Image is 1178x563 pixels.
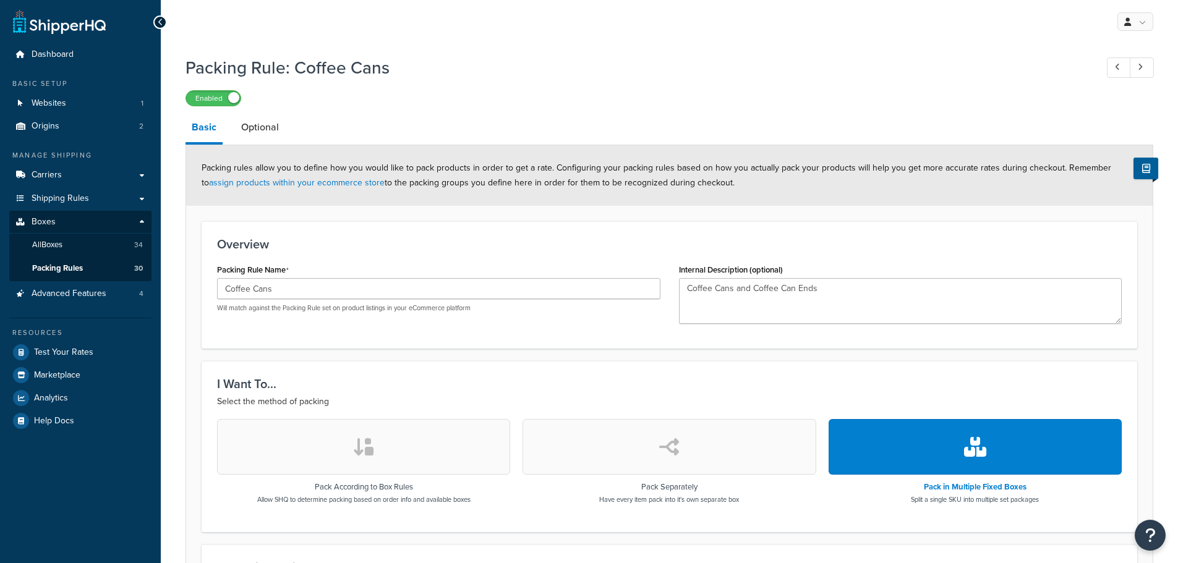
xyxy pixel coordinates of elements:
[9,92,152,115] a: Websites1
[217,394,1122,409] p: Select the method of packing
[209,176,385,189] a: assign products within your ecommerce store
[9,78,152,89] div: Basic Setup
[9,234,152,256] a: AllBoxes34
[9,164,152,187] a: Carriers
[1135,520,1166,551] button: Open Resource Center
[32,49,74,60] span: Dashboard
[9,92,152,115] li: Websites
[32,217,56,227] span: Boxes
[139,289,143,299] span: 4
[34,370,80,381] span: Marketplace
[679,278,1122,324] textarea: Coffee Cans and Coffee Can Ends
[9,341,152,363] a: Test Your Rates
[217,237,1122,251] h3: Overview
[202,161,1111,189] span: Packing rules allow you to define how you would like to pack products in order to get a rate. Con...
[186,91,241,106] label: Enabled
[9,115,152,138] a: Origins2
[32,263,83,274] span: Packing Rules
[257,483,471,491] h3: Pack According to Box Rules
[1130,57,1154,78] a: Next Record
[186,112,223,145] a: Basic
[9,211,152,234] a: Boxes
[9,150,152,161] div: Manage Shipping
[32,193,89,204] span: Shipping Rules
[34,393,68,404] span: Analytics
[1107,57,1131,78] a: Previous Record
[34,416,74,426] span: Help Docs
[217,377,1122,391] h3: I Want To...
[9,282,152,305] a: Advanced Features4
[599,483,739,491] h3: Pack Separately
[911,483,1039,491] h3: Pack in Multiple Fixed Boxes
[679,265,783,274] label: Internal Description (optional)
[599,494,739,504] p: Have every item pack into it's own separate box
[235,112,285,142] a: Optional
[9,328,152,338] div: Resources
[217,265,289,275] label: Packing Rule Name
[257,494,471,504] p: Allow SHQ to determine packing based on order info and available boxes
[186,56,1084,80] h1: Packing Rule: Coffee Cans
[9,43,152,66] a: Dashboard
[32,240,62,250] span: All Boxes
[9,410,152,432] a: Help Docs
[32,170,62,180] span: Carriers
[9,387,152,409] a: Analytics
[9,282,152,305] li: Advanced Features
[9,364,152,386] a: Marketplace
[9,115,152,138] li: Origins
[32,289,106,299] span: Advanced Features
[32,98,66,109] span: Websites
[911,494,1039,504] p: Split a single SKU into multiple set packages
[32,121,59,132] span: Origins
[217,303,660,313] p: Will match against the Packing Rule set on product listings in your eCommerce platform
[9,187,152,210] a: Shipping Rules
[141,98,143,109] span: 1
[139,121,143,132] span: 2
[9,211,152,281] li: Boxes
[9,257,152,280] li: Packing Rules
[134,240,143,250] span: 34
[134,263,143,274] span: 30
[34,347,93,358] span: Test Your Rates
[9,257,152,280] a: Packing Rules30
[1133,158,1158,179] button: Show Help Docs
